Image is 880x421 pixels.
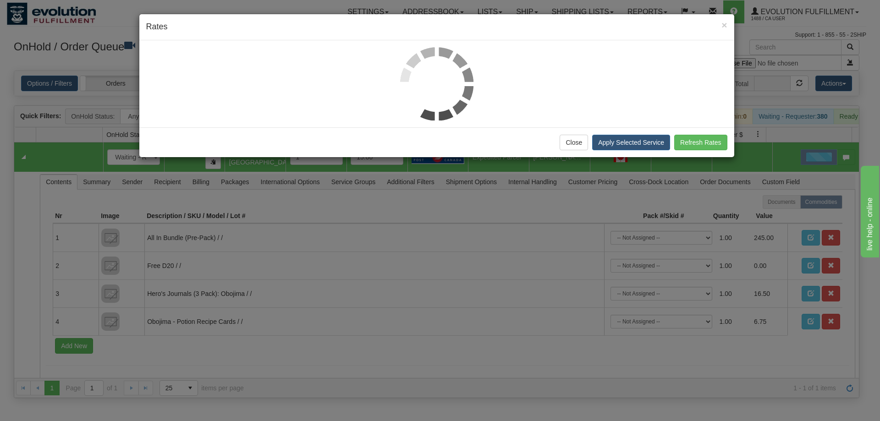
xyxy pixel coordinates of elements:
[560,135,588,150] button: Close
[592,135,670,150] button: Apply Selected Service
[7,5,85,16] div: live help - online
[721,20,727,30] button: Close
[721,20,727,30] span: ×
[400,47,473,120] img: loader.gif
[146,21,727,33] h4: Rates
[674,135,727,150] button: Refresh Rates
[859,164,879,257] iframe: chat widget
